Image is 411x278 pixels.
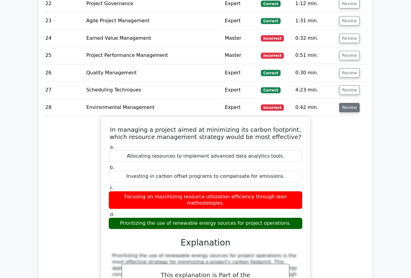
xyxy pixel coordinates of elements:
[84,99,222,116] td: Environmental Management
[222,47,258,64] td: Master
[293,64,337,82] td: 0:30 min.
[84,12,222,29] td: Agile Project Management
[261,104,284,110] span: Incorrect
[261,35,284,41] span: Incorrect
[339,16,360,26] button: Review
[293,47,337,64] td: 0:51 min.
[222,82,258,99] td: Expert
[84,30,222,47] td: Earned Value Management
[222,64,258,82] td: Expert
[43,99,84,116] td: 28
[339,68,360,78] button: Review
[43,82,84,99] td: 27
[293,12,337,29] td: 1:31 min.
[84,64,222,82] td: Quality Management
[110,165,114,170] span: b.
[43,64,84,82] td: 26
[261,18,280,24] span: Correct
[261,1,280,7] span: Correct
[222,30,258,47] td: Master
[112,238,299,248] h3: Explanation
[293,99,337,116] td: 0:42 min.
[84,82,222,99] td: Scheduling Techniques
[222,12,258,29] td: Expert
[108,150,303,162] div: Allocating resources to implement advanced data analytics tools.
[261,87,280,93] span: Correct
[261,53,284,59] span: Incorrect
[222,99,258,116] td: Expert
[43,47,84,64] td: 25
[339,103,360,112] button: Review
[293,82,337,99] td: 4:23 min.
[108,126,303,141] h5: In managing a project aimed at minimizing its carbon footprint, which resource management strateg...
[339,34,360,43] button: Review
[110,212,114,217] span: d.
[261,70,280,76] span: Correct
[43,30,84,47] td: 24
[84,47,222,64] td: Project Performance Management
[108,191,303,209] div: Focusing on maximizing resource utilization efficiency through lean methodologies.
[110,185,114,190] span: c.
[339,51,360,60] button: Review
[108,171,303,182] div: Investing in carbon offset programs to compensate for emissions.
[293,30,337,47] td: 0:32 min.
[108,218,303,229] div: Prioritizing the use of renewable energy sources for project operations.
[43,12,84,29] td: 23
[110,144,114,150] span: a.
[339,85,360,95] button: Review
